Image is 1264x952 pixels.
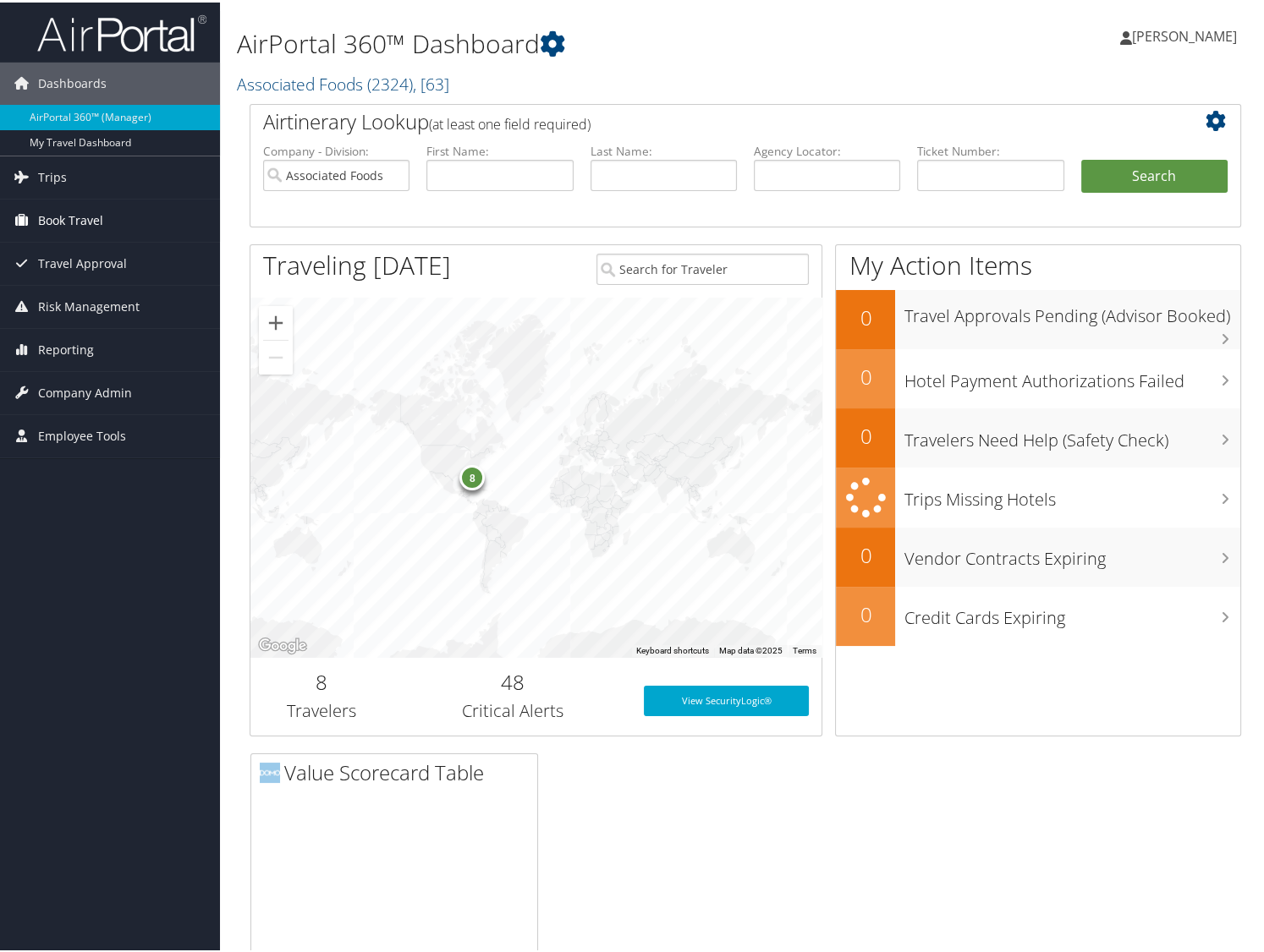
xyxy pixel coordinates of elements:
h2: Airtinerary Lookup [263,105,1146,134]
a: 0Travel Approvals Pending (Advisor Booked) [836,287,1240,347]
a: Trips Missing Hotels [836,465,1240,525]
div: 8 [459,462,485,487]
label: Ticket Number: [917,140,1063,157]
h3: Hotel Payment Authorizations Failed [904,358,1240,391]
label: Company - Division: [263,140,409,157]
a: 0Travelers Need Help (Safety Check) [836,406,1240,465]
span: Book Travel [38,197,103,239]
span: Reporting [38,326,94,369]
button: Zoom in [259,304,293,337]
span: Travel Approval [38,240,127,282]
img: domo-logo.png [260,760,280,780]
h3: Credit Cards Expiring [904,595,1240,627]
span: , [ 63 ] [413,70,449,93]
button: Search [1081,157,1228,191]
span: Map data ©2025 [719,643,783,653]
h2: 48 [406,665,618,694]
a: [PERSON_NAME] [1120,8,1254,59]
label: First Name: [426,140,573,157]
a: Open this area in Google Maps (opens a new window) [255,632,311,654]
span: ( 2324 ) [367,70,413,93]
a: 0Credit Cards Expiring [836,584,1240,643]
h2: Value Scorecard Table [260,756,537,785]
h3: Travel Approvals Pending (Advisor Booked) [904,293,1240,326]
input: Search for Traveler [596,251,809,282]
h1: My Action Items [836,245,1240,281]
h1: Traveling [DATE] [263,245,451,281]
label: Last Name: [591,140,737,157]
a: Terms (opens in new tab) [793,643,816,653]
span: [PERSON_NAME] [1132,25,1237,43]
h2: 0 [836,419,895,448]
span: Risk Management [38,283,140,326]
button: Keyboard shortcuts [636,643,709,654]
h3: Travelers Need Help (Safety Check) [904,418,1240,450]
h1: AirPortal 360™ Dashboard [237,24,915,59]
span: Company Admin [38,369,132,412]
h2: 0 [836,539,895,567]
span: Dashboards [38,60,107,102]
img: Google [255,632,311,654]
h2: 0 [836,360,895,389]
a: View SecurityLogic® [644,683,809,714]
h3: Critical Alerts [406,697,618,720]
button: Zoom out [259,338,293,372]
img: airportal-logo.png [37,11,206,51]
h2: 8 [263,665,381,694]
h2: 0 [836,598,895,626]
h3: Travelers [263,697,381,720]
span: Employee Tools [38,413,126,455]
a: Associated Foods [237,70,449,93]
h3: Trips Missing Hotels [904,477,1240,509]
h3: Vendor Contracts Expiring [904,536,1240,568]
span: Trips [38,154,67,196]
a: 0Hotel Payment Authorizations Failed [836,347,1240,406]
a: 0Vendor Contracts Expiring [836,525,1240,584]
span: (at least one field required) [429,112,591,131]
label: Agency Locator: [754,140,900,157]
h2: 0 [836,301,895,330]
